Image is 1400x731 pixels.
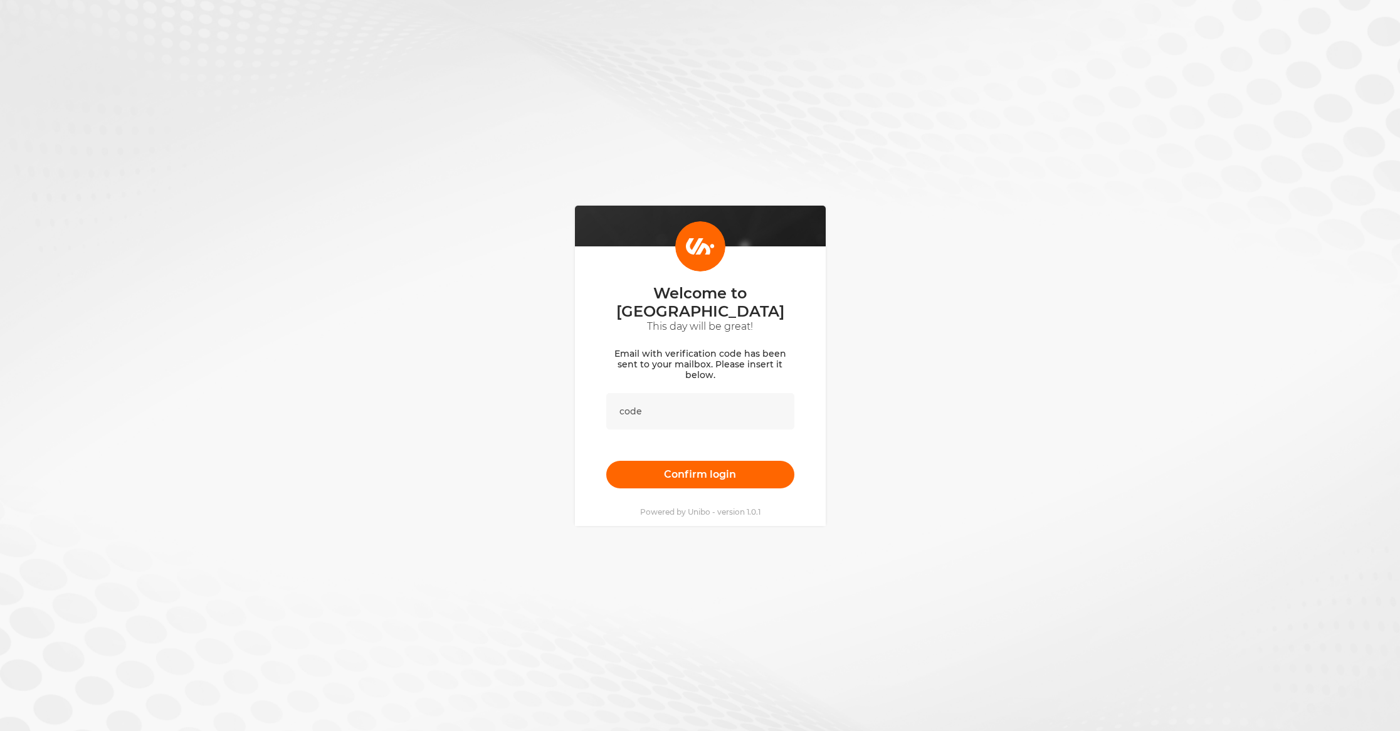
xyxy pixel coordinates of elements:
input: code [606,393,794,429]
p: This day will be great! [606,320,794,333]
button: Confirm login [606,461,794,488]
p: Welcome to [GEOGRAPHIC_DATA] [606,284,794,320]
img: Login [675,221,725,271]
p: Powered by Unibo - version 1.0.1 [640,507,761,517]
p: Email with verification code has been sent to your mailbox. Please insert it below. [606,349,794,381]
